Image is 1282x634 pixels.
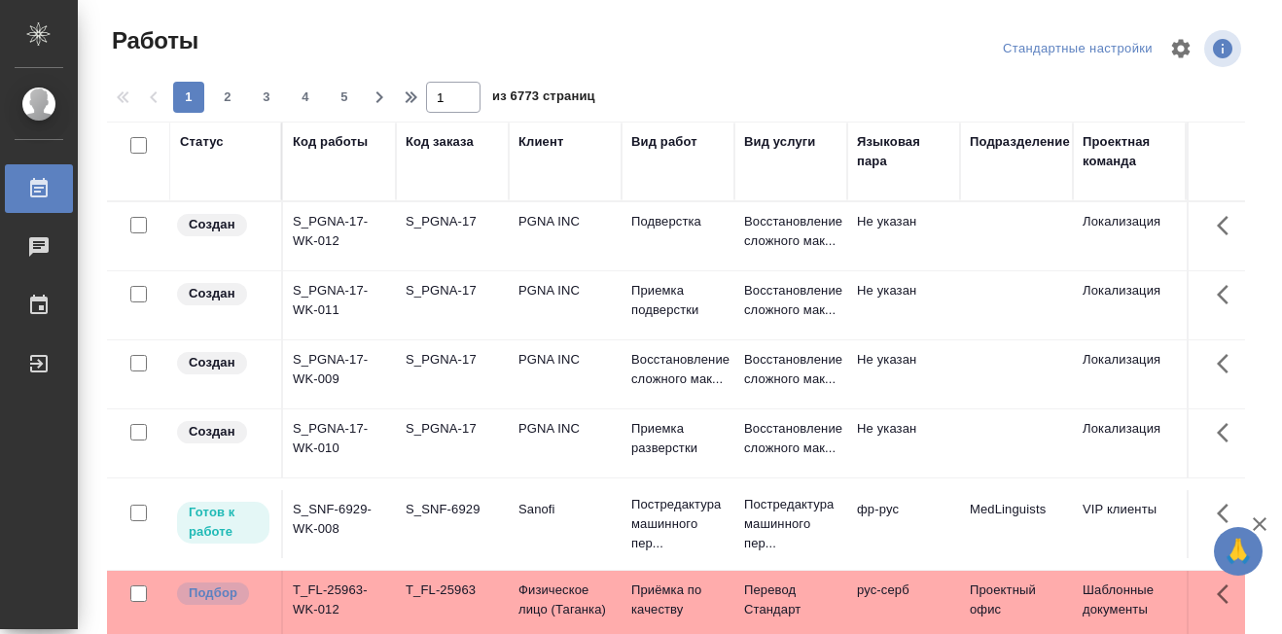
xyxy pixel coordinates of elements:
p: Восстановление сложного мак... [744,212,837,251]
button: 4 [290,82,321,113]
td: фр-рус [847,490,960,558]
button: Здесь прячутся важные кнопки [1205,340,1252,387]
p: Восстановление сложного мак... [744,350,837,389]
div: Код работы [293,132,368,152]
span: 2 [212,88,243,107]
div: Код заказа [406,132,474,152]
p: Физическое лицо (Таганка) [518,581,612,619]
td: Локализация [1073,409,1186,477]
p: Создан [189,215,235,234]
td: Не указан [847,271,960,339]
div: Клиент [518,132,563,152]
td: Не указан [847,409,960,477]
td: S_PGNA-17-WK-010 [283,409,396,477]
td: Локализация [1073,340,1186,408]
p: PGNA INC [518,350,612,370]
p: PGNA INC [518,212,612,231]
span: 🙏 [1222,531,1255,572]
p: Постредактура машинного пер... [744,495,837,553]
div: Вид услуги [744,132,816,152]
p: Приемка разверстки [631,419,725,458]
td: S_PGNA-17-WK-011 [283,271,396,339]
button: 🙏 [1214,527,1263,576]
button: 2 [212,82,243,113]
p: Sanofi [518,500,612,519]
button: 3 [251,82,282,113]
div: Проектная команда [1083,132,1176,171]
td: MedLinguists [960,490,1073,558]
p: Приёмка по качеству [631,581,725,619]
button: Здесь прячутся важные кнопки [1205,271,1252,318]
div: Языковая пара [857,132,950,171]
div: S_SNF-6929 [406,500,499,519]
div: Заказ еще не согласован с клиентом, искать исполнителей рано [175,350,271,376]
p: Восстановление сложного мак... [744,281,837,320]
span: 5 [329,88,360,107]
div: S_PGNA-17 [406,281,499,300]
td: Не указан [847,340,960,408]
button: Здесь прячутся важные кнопки [1205,490,1252,537]
span: 3 [251,88,282,107]
span: Работы [107,25,198,56]
div: S_PGNA-17 [406,419,499,439]
p: Создан [189,284,235,303]
td: VIP клиенты [1073,490,1186,558]
div: S_PGNA-17 [406,350,499,370]
div: Заказ еще не согласован с клиентом, искать исполнителей рано [175,419,271,445]
p: Перевод Стандарт [744,581,837,619]
span: из 6773 страниц [492,85,595,113]
p: Готов к работе [189,503,258,542]
div: Заказ еще не согласован с клиентом, искать исполнителей рано [175,212,271,238]
p: Восстановление сложного мак... [631,350,725,389]
div: Подразделение [970,132,1070,152]
p: Создан [189,422,235,441]
div: Исполнитель может приступить к работе [175,500,271,546]
div: split button [998,34,1157,64]
p: Постредактура машинного пер... [631,495,725,553]
td: Локализация [1073,202,1186,270]
p: Подбор [189,583,237,603]
td: S_PGNA-17-WK-009 [283,340,396,408]
button: Здесь прячутся важные кнопки [1205,202,1252,249]
div: Вид работ [631,132,697,152]
td: Не указан [847,202,960,270]
td: S_SNF-6929-WK-008 [283,490,396,558]
span: Настроить таблицу [1157,25,1204,72]
p: Приемка подверстки [631,281,725,320]
div: Можно подбирать исполнителей [175,581,271,607]
span: 4 [290,88,321,107]
td: Локализация [1073,271,1186,339]
p: Подверстка [631,212,725,231]
div: Заказ еще не согласован с клиентом, искать исполнителей рано [175,281,271,307]
button: 5 [329,82,360,113]
p: Восстановление сложного мак... [744,419,837,458]
p: PGNA INC [518,419,612,439]
div: Статус [180,132,224,152]
div: S_PGNA-17 [406,212,499,231]
p: Создан [189,353,235,372]
td: S_PGNA-17-WK-012 [283,202,396,270]
div: T_FL-25963 [406,581,499,600]
button: Здесь прячутся важные кнопки [1205,571,1252,617]
span: Посмотреть информацию [1204,30,1245,67]
button: Здесь прячутся важные кнопки [1205,409,1252,456]
p: PGNA INC [518,281,612,300]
